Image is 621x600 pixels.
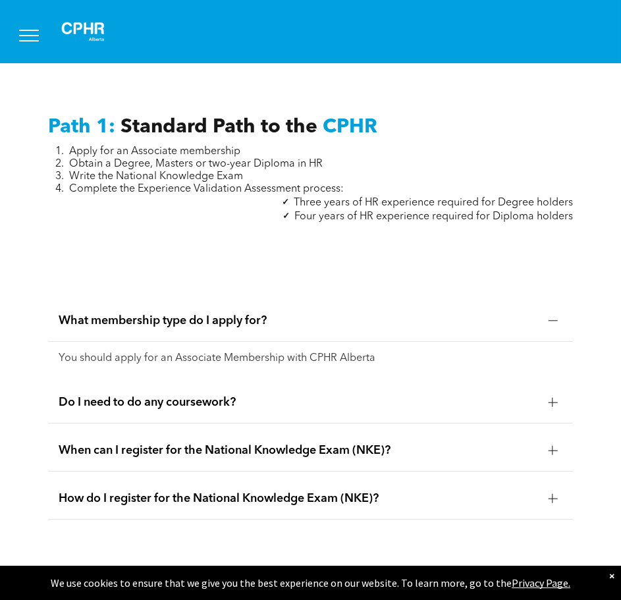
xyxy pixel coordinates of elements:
[59,443,538,458] span: When can I register for the National Knowledge Exam (NKE)?
[12,18,46,53] button: menu
[69,171,243,182] span: Write the National Knowledge Exam
[50,11,116,53] img: A white background with a few lines on it
[69,159,323,169] span: Obtain a Degree, Masters or two-year Diploma in HR
[609,569,614,582] div: Dismiss notification
[59,395,538,410] span: Do I need to do any coursework?
[48,117,115,137] span: Path 1:
[69,146,240,157] span: Apply for an Associate membership
[59,352,563,365] p: You should apply for an Associate Membership with CPHR Alberta
[294,211,573,222] span: Four years of HR experience required for Diploma holders
[512,576,570,589] a: Privacy Page.
[121,117,317,137] span: Standard Path to the
[59,314,538,328] span: What membership type do I apply for?
[59,491,538,506] span: How do I register for the National Knowledge Exam (NKE)?
[294,198,573,208] span: Three years of HR experience required for Degree holders
[69,184,344,194] span: Complete the Experience Validation Assessment process:
[323,117,377,137] span: CPHR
